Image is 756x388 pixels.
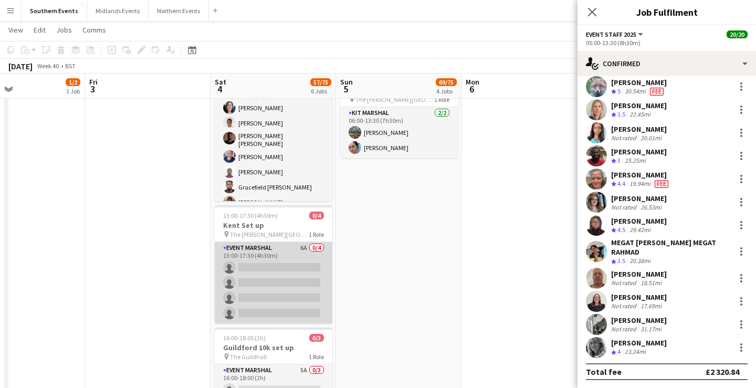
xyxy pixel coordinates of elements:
[230,230,309,238] span: The [PERSON_NAME][GEOGRAPHIC_DATA]
[611,302,638,310] div: Not rated
[638,279,664,287] div: 18.51mi
[611,147,667,156] div: [PERSON_NAME]
[727,30,748,38] span: 20/20
[611,238,731,257] div: MEGAT [PERSON_NAME] MEGAT RAHMAD
[8,25,23,35] span: View
[52,23,76,37] a: Jobs
[149,1,209,21] button: Northern Events
[215,205,332,323] app-job-card: 13:00-17:30 (4h30m)0/4Kent Set up The [PERSON_NAME][GEOGRAPHIC_DATA]1 RoleEvent Marshal6A0/413:00...
[638,302,664,310] div: 17.69mi
[89,77,98,87] span: Fri
[436,78,457,86] span: 69/75
[617,348,621,355] span: 4
[611,134,638,142] div: Not rated
[627,180,653,188] div: 19.94mi
[215,221,332,230] h3: Kent Set up
[311,87,331,95] div: 6 Jobs
[65,62,76,70] div: BST
[215,46,332,201] app-job-card: 08:00-14:00 (6h)30/32[PERSON_NAME] 5k, 10k & HM [PERSON_NAME] 5k, 10k & HM1 RoleEvent Marshal92A3...
[309,212,324,219] span: 0/4
[340,107,458,158] app-card-role: Kit Marshal2/206:00-13:30 (7h30m)[PERSON_NAME][PERSON_NAME]
[611,216,667,226] div: [PERSON_NAME]
[638,325,664,333] div: 31.17mi
[627,110,653,119] div: 22.45mi
[611,269,667,279] div: [PERSON_NAME]
[650,88,664,96] span: Fee
[82,25,106,35] span: Comms
[340,77,353,87] span: Sun
[78,23,110,37] a: Comms
[586,30,645,38] button: Event Staff 2025
[355,96,434,103] span: The [PERSON_NAME][GEOGRAPHIC_DATA]
[611,292,667,302] div: [PERSON_NAME]
[88,83,98,95] span: 3
[655,180,668,188] span: Fee
[623,87,648,96] div: 30.54mi
[611,124,667,134] div: [PERSON_NAME]
[230,353,267,361] span: The Guildhall
[22,1,87,21] button: Southern Events
[215,77,226,87] span: Sat
[213,83,226,95] span: 4
[617,110,625,118] span: 3.5
[215,343,332,352] h3: Guildford 10k set up
[34,25,46,35] span: Edit
[638,203,664,211] div: 26.53mi
[339,83,353,95] span: 5
[617,257,625,265] span: 3.5
[611,279,638,287] div: Not rated
[310,78,331,86] span: 57/75
[340,61,458,158] app-job-card: 06:00-13:30 (7h30m)2/2RT Kit Assistant Kent Running Festival The [PERSON_NAME][GEOGRAPHIC_DATA]1 ...
[611,203,638,211] div: Not rated
[653,180,670,188] div: Crew has different fees then in role
[617,87,621,95] span: 5
[29,23,50,37] a: Edit
[611,325,638,333] div: Not rated
[66,78,80,86] span: 1/2
[586,39,748,47] div: 05:00-13:30 (8h30m)
[464,83,479,95] span: 6
[436,87,456,95] div: 4 Jobs
[627,226,653,235] div: 29.42mi
[623,156,648,165] div: 25.25mi
[466,77,479,87] span: Mon
[56,25,72,35] span: Jobs
[8,61,33,71] div: [DATE]
[434,96,449,103] span: 1 Role
[611,338,667,348] div: [PERSON_NAME]
[309,334,324,342] span: 0/3
[577,5,756,19] h3: Job Fulfilment
[309,353,324,361] span: 1 Role
[309,230,324,238] span: 1 Role
[586,366,622,377] div: Total fee
[577,51,756,76] div: Confirmed
[215,242,332,323] app-card-role: Event Marshal6A0/413:00-17:30 (4h30m)
[617,156,621,164] span: 3
[66,87,80,95] div: 1 Job
[87,1,149,21] button: Midlands Events
[617,180,625,187] span: 4.4
[611,194,667,203] div: [PERSON_NAME]
[35,62,61,70] span: Week 40
[638,134,664,142] div: 20.01mi
[223,212,278,219] span: 13:00-17:30 (4h30m)
[586,30,636,38] span: Event Staff 2025
[706,366,739,377] div: £2 320.84
[627,257,653,266] div: 20.38mi
[623,348,648,356] div: 13.24mi
[223,334,266,342] span: 16:00-18:00 (2h)
[617,226,625,234] span: 4.5
[611,101,667,110] div: [PERSON_NAME]
[611,78,667,87] div: [PERSON_NAME]
[611,316,667,325] div: [PERSON_NAME]
[611,170,670,180] div: [PERSON_NAME]
[4,23,27,37] a: View
[648,87,666,96] div: Crew has different fees then in role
